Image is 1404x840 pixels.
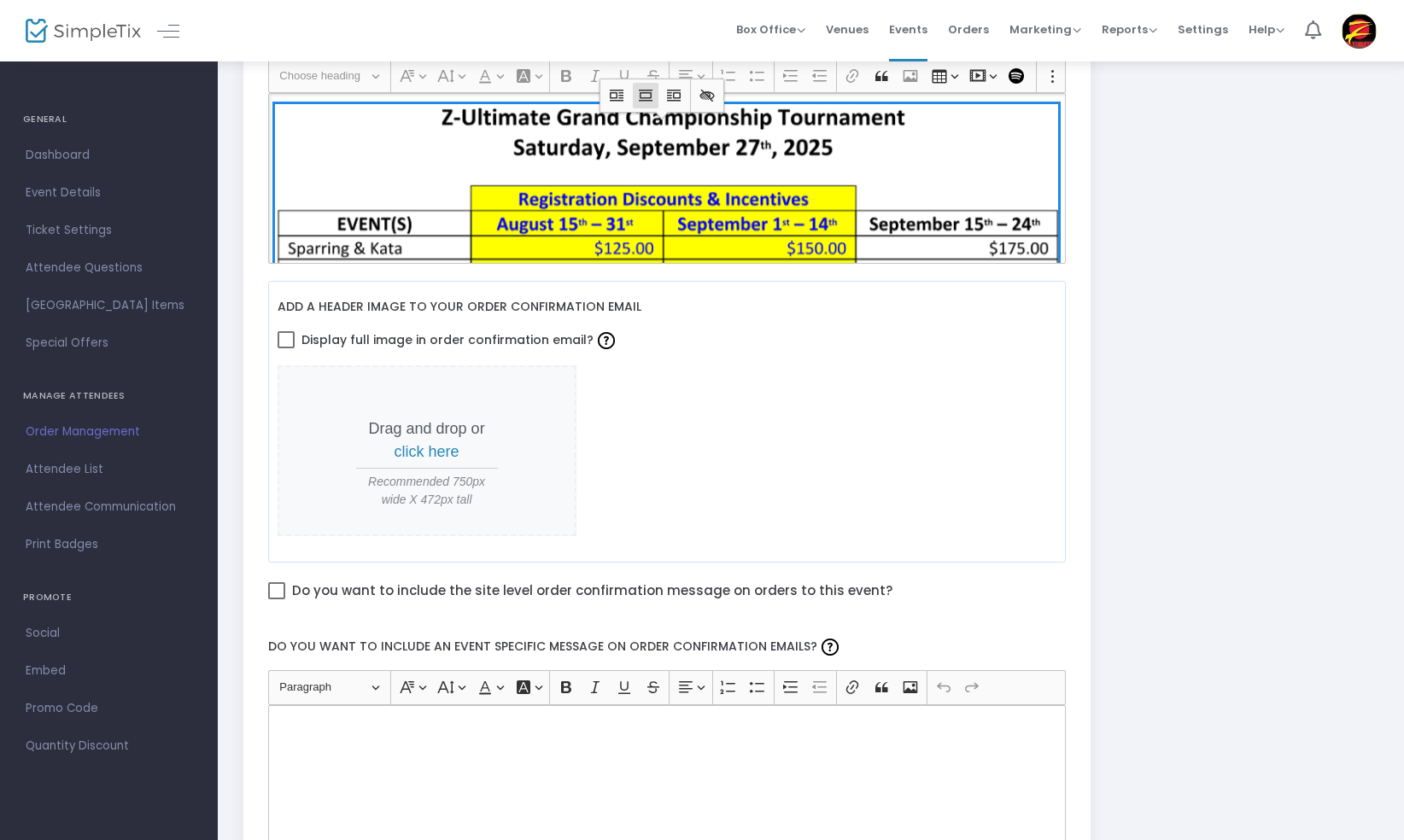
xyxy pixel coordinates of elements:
[26,458,192,481] span: Attendee List
[260,625,1074,670] label: Do you want to include an event specific message on order confirmation emails?
[26,735,192,757] span: Quantity Discount
[26,660,192,682] span: Embed
[356,473,498,509] span: Recommended 750px wide X 472px tall
[301,325,619,354] span: Display full image in order confirmation email?
[356,417,498,464] p: Drag and drop or
[23,379,195,413] h4: MANAGE ATTENDEES
[736,21,805,38] span: Box Office
[600,79,723,112] div: Image toolbar
[395,443,459,460] span: click here
[1178,8,1228,51] span: Settings
[26,144,192,166] span: Dashboard
[26,332,192,354] span: Special Offers
[268,59,1067,93] div: Editor toolbar
[26,496,192,518] span: Attendee Communication
[1249,21,1284,38] span: Help
[23,580,195,615] h4: PROMOTE
[279,677,368,697] span: Paragraph
[272,674,387,701] button: Paragraph
[278,290,641,325] label: Add a header image to your order confirmation email
[268,93,1067,264] div: Rich Text Editor, main
[272,63,387,90] button: Choose heading
[275,104,1058,761] img: 638908017540424073image.png
[26,534,192,556] span: Print Badges
[598,332,615,349] img: question-mark
[889,8,927,51] span: Events
[26,257,192,279] span: Attendee Questions
[279,66,368,86] span: Choose heading
[26,219,192,242] span: Ticket Settings
[1009,21,1081,38] span: Marketing
[26,697,192,720] span: Promo Code
[1102,21,1157,38] span: Reports
[292,580,892,602] span: Do you want to include the site level order confirmation message on orders to this event?
[23,102,195,137] h4: GENERAL
[948,8,989,51] span: Orders
[826,8,869,51] span: Venues
[268,670,1067,704] div: Editor toolbar
[26,421,192,443] span: Order Management
[822,639,839,656] img: question-mark
[26,295,192,317] span: [GEOGRAPHIC_DATA] Items
[26,622,192,645] span: Social
[26,182,192,204] span: Event Details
